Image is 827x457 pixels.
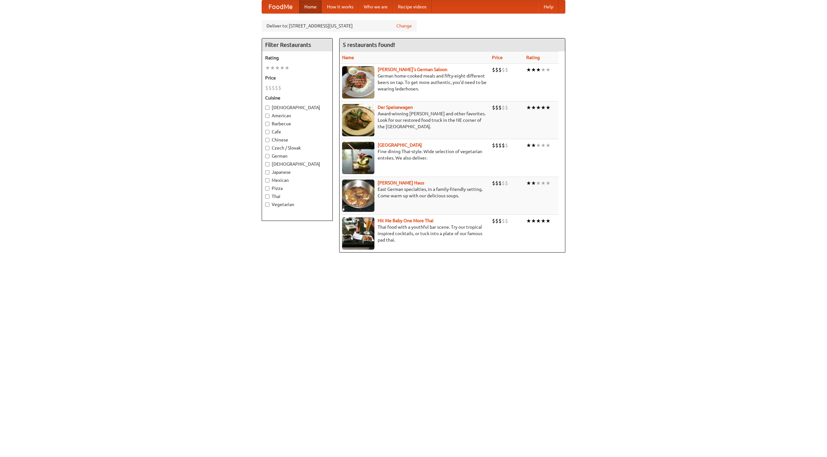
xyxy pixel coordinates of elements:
a: How it works [322,0,359,13]
li: $ [502,180,505,187]
a: Der Speisewagen [378,105,413,110]
label: Thai [265,193,329,200]
li: ★ [531,180,536,187]
li: $ [272,84,275,91]
p: German home-cooked meals and fifty-eight different beers on tap. To get more authentic, you'd nee... [342,73,487,92]
input: [DEMOGRAPHIC_DATA] [265,162,269,166]
b: [PERSON_NAME]'s German Saloon [378,67,447,72]
li: ★ [526,142,531,149]
input: Barbecue [265,122,269,126]
div: Deliver to: [STREET_ADDRESS][US_STATE] [262,20,417,32]
a: Help [539,0,559,13]
li: $ [275,84,278,91]
li: $ [278,84,281,91]
li: ★ [546,180,550,187]
input: Mexican [265,178,269,182]
label: Vegetarian [265,201,329,208]
li: ★ [280,64,285,71]
li: ★ [275,64,280,71]
p: Fine dining Thai-style. Wide selection of vegetarian entrées. We also deliver. [342,148,487,161]
li: ★ [531,142,536,149]
li: ★ [526,180,531,187]
label: [DEMOGRAPHIC_DATA] [265,161,329,167]
li: ★ [541,180,546,187]
label: Japanese [265,169,329,175]
label: Cafe [265,129,329,135]
li: $ [495,142,498,149]
li: $ [492,180,495,187]
input: Chinese [265,138,269,142]
li: $ [492,66,495,73]
a: Price [492,55,503,60]
img: esthers.jpg [342,66,374,99]
li: ★ [546,104,550,111]
li: $ [498,180,502,187]
li: ★ [541,142,546,149]
label: Mexican [265,177,329,183]
label: American [265,112,329,119]
input: Pizza [265,186,269,191]
li: ★ [546,217,550,224]
li: $ [492,142,495,149]
li: $ [495,66,498,73]
label: [DEMOGRAPHIC_DATA] [265,104,329,111]
li: ★ [526,217,531,224]
input: Czech / Slovak [265,146,269,150]
li: $ [502,217,505,224]
li: $ [495,217,498,224]
li: ★ [546,66,550,73]
h4: Filter Restaurants [262,38,332,51]
li: ★ [541,217,546,224]
input: German [265,154,269,158]
img: kohlhaus.jpg [342,180,374,212]
li: ★ [265,64,270,71]
h5: Rating [265,55,329,61]
li: ★ [531,217,536,224]
a: Change [396,23,412,29]
li: $ [498,142,502,149]
img: speisewagen.jpg [342,104,374,136]
li: $ [505,104,508,111]
p: East German specialties, in a family-friendly setting. Come warm up with our delicious soups. [342,186,487,199]
input: [DEMOGRAPHIC_DATA] [265,106,269,110]
li: $ [268,84,272,91]
h5: Cuisine [265,95,329,101]
li: $ [498,66,502,73]
li: ★ [526,104,531,111]
input: Thai [265,194,269,199]
li: ★ [536,142,541,149]
h5: Price [265,75,329,81]
li: ★ [541,104,546,111]
li: $ [505,217,508,224]
img: babythai.jpg [342,217,374,250]
li: $ [495,180,498,187]
img: satay.jpg [342,142,374,174]
input: Japanese [265,170,269,174]
li: ★ [541,66,546,73]
li: ★ [536,180,541,187]
label: Pizza [265,185,329,192]
li: $ [498,104,502,111]
p: Award-winning [PERSON_NAME] and other favorites. Look for our restored food truck in the NE corne... [342,110,487,130]
input: Vegetarian [265,203,269,207]
label: Czech / Slovak [265,145,329,151]
a: [GEOGRAPHIC_DATA] [378,142,422,148]
a: Who we are [359,0,393,13]
li: $ [502,142,505,149]
li: $ [505,142,508,149]
label: Barbecue [265,120,329,127]
a: FoodMe [262,0,299,13]
li: ★ [536,217,541,224]
li: ★ [536,66,541,73]
a: Home [299,0,322,13]
ng-pluralize: 5 restaurants found! [343,42,395,48]
p: Thai food with a youthful bar scene. Try our tropical inspired cocktails, or tuck into a plate of... [342,224,487,243]
a: Name [342,55,354,60]
li: ★ [536,104,541,111]
li: $ [505,66,508,73]
li: ★ [526,66,531,73]
a: [PERSON_NAME] Haus [378,180,424,185]
li: $ [498,217,502,224]
input: Cafe [265,130,269,134]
